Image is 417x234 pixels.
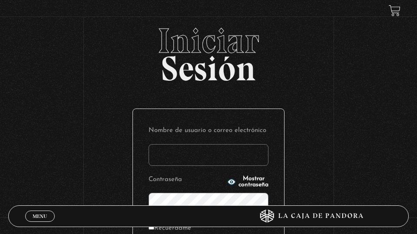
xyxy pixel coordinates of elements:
label: Nombre de usuario o correo electrónico [149,125,268,137]
h2: Sesión [8,23,409,79]
label: Contraseña [149,174,225,186]
span: Iniciar [8,23,409,58]
a: View your shopping cart [389,5,400,16]
input: Recuérdame [149,224,154,230]
span: Cerrar [30,221,50,227]
button: Mostrar contraseña [227,176,268,188]
span: Mostrar contraseña [238,176,268,188]
span: Menu [33,214,47,219]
